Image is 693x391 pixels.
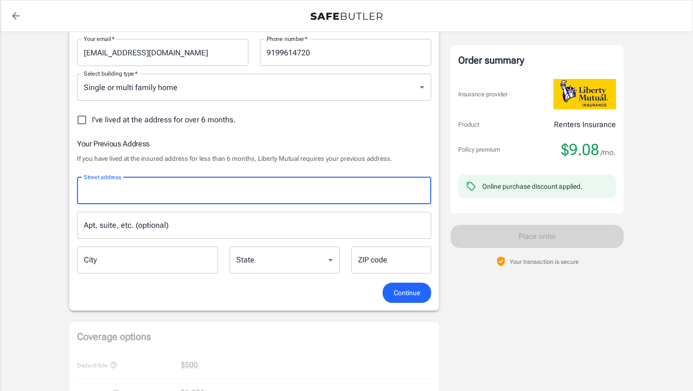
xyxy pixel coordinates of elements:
[92,114,236,126] span: I've lived at the address for over 6 months.
[84,35,115,43] label: Your email
[6,6,26,26] a: back to quotes
[482,182,582,191] div: Online purchase discount applied.
[84,173,121,181] label: Street address
[458,120,479,130] p: Product
[260,39,431,66] input: Enter number
[554,119,616,130] p: Renters Insurance
[383,283,431,303] button: Continue
[553,79,616,109] img: Liberty Mutual
[561,140,599,159] span: $9.08
[601,146,616,159] span: /mo.
[310,13,383,20] img: Back to quotes
[77,154,431,163] p: If you have lived at the insured address for less than 6 months, Liberty Mutual requires your pre...
[77,138,431,150] h6: Your Previous Address
[510,257,579,266] p: Your transaction is secure
[77,74,431,101] div: Single or multi family home
[77,39,248,66] input: Enter email
[267,35,308,43] label: Phone number
[458,145,500,155] p: Policy premium
[394,287,420,299] span: Continue
[84,69,138,78] label: Select building type
[458,53,616,67] div: Order summary
[458,90,508,99] p: Insurance provider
